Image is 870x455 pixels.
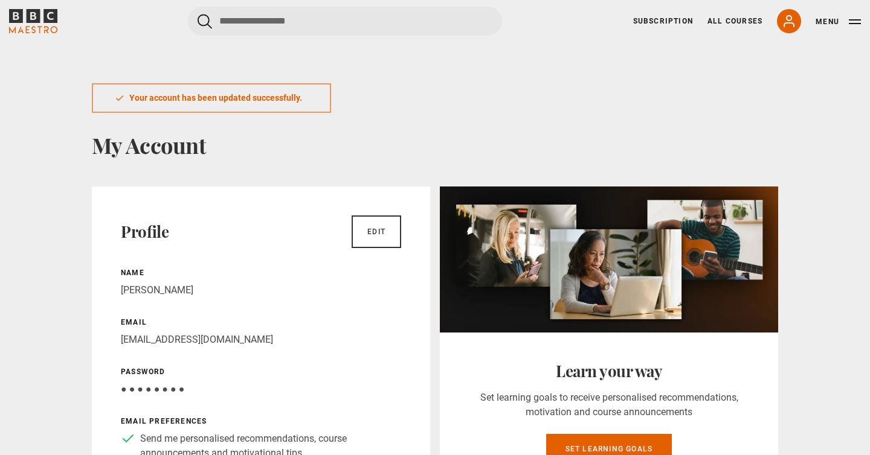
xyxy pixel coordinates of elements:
p: Password [121,366,401,377]
button: Submit the search query [198,14,212,29]
h1: My Account [92,132,778,157]
p: Email preferences [121,416,401,427]
p: Set learning goals to receive personalised recommendations, motivation and course announcements [469,390,749,419]
h2: Profile [121,222,169,241]
p: Email [121,317,401,328]
div: Your account has been updated successfully. [92,83,331,113]
h2: Learn your way [469,361,749,381]
p: Name [121,267,401,278]
a: All Courses [707,16,762,27]
a: Edit [352,215,401,248]
p: [PERSON_NAME] [121,283,401,297]
svg: BBC Maestro [9,9,57,33]
p: [EMAIL_ADDRESS][DOMAIN_NAME] [121,332,401,347]
button: Toggle navigation [816,16,861,28]
input: Search [188,7,502,36]
a: Subscription [633,16,693,27]
span: ● ● ● ● ● ● ● ● [121,383,184,395]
